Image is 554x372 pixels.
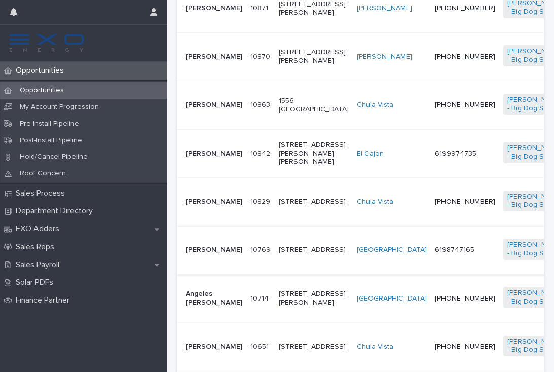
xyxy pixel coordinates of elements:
a: [PERSON_NAME] [357,53,412,61]
p: Opportunities [12,66,72,76]
p: [PERSON_NAME] [186,343,242,351]
a: [GEOGRAPHIC_DATA] [357,294,427,303]
img: FKS5r6ZBThi8E5hshIGi [8,33,85,53]
p: 10651 [250,341,271,351]
a: [PHONE_NUMBER] [435,295,495,302]
p: [PERSON_NAME] [186,101,242,109]
a: [PHONE_NUMBER] [435,53,495,60]
p: [PERSON_NAME] [186,198,242,206]
p: EXO Adders [12,224,67,234]
p: My Account Progression [12,103,107,111]
p: 10769 [250,244,273,254]
p: Sales Reps [12,242,62,252]
p: 1556 [GEOGRAPHIC_DATA] [279,97,349,114]
a: [GEOGRAPHIC_DATA] [357,246,427,254]
a: [PHONE_NUMBER] [435,5,495,12]
p: Hold/Cancel Pipeline [12,153,96,161]
p: [STREET_ADDRESS][PERSON_NAME] [279,290,349,307]
p: Roof Concern [12,169,74,178]
p: [STREET_ADDRESS][PERSON_NAME] [279,48,349,65]
p: Post-Install Pipeline [12,136,90,145]
p: [PERSON_NAME] [186,4,242,13]
p: [STREET_ADDRESS] [279,246,349,254]
p: Angeles [PERSON_NAME] [186,290,242,307]
p: Solar PDFs [12,278,61,287]
p: 10863 [250,99,272,109]
a: El Cajon [357,150,384,158]
a: [PHONE_NUMBER] [435,343,495,350]
p: 10870 [250,51,272,61]
a: Chula Vista [357,101,393,109]
a: [PHONE_NUMBER] [435,198,495,205]
a: [PERSON_NAME] [357,4,412,13]
p: Pre-Install Pipeline [12,120,87,128]
p: Finance Partner [12,295,78,305]
p: Department Directory [12,206,101,216]
p: [PERSON_NAME] [186,246,242,254]
a: [PHONE_NUMBER] [435,101,495,108]
a: 6199974735 [435,150,476,157]
a: Chula Vista [357,343,393,351]
p: [PERSON_NAME] [186,53,242,61]
a: 6198747165 [435,246,474,253]
p: [STREET_ADDRESS] [279,198,349,206]
p: Sales Payroll [12,260,67,270]
p: [STREET_ADDRESS][PERSON_NAME][PERSON_NAME] [279,141,349,166]
p: [PERSON_NAME] [186,150,242,158]
p: 10871 [250,2,270,13]
p: Sales Process [12,189,73,198]
p: 10714 [250,292,271,303]
p: 10842 [250,147,272,158]
a: Chula Vista [357,198,393,206]
p: [STREET_ADDRESS] [279,343,349,351]
p: Opportunities [12,86,72,95]
p: 10829 [250,196,272,206]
